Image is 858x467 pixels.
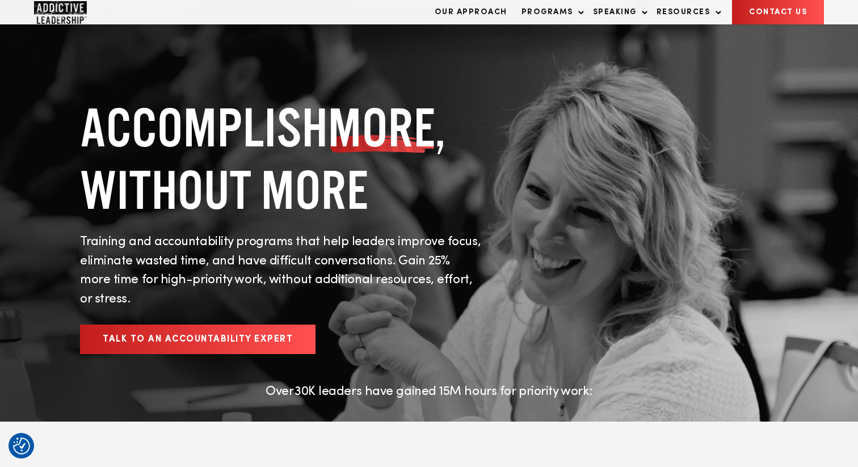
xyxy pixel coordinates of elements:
[13,437,30,455] button: Consent Preferences
[34,1,87,24] img: Company Logo
[80,96,483,221] h1: ACCOMPLISH , WITHOUT MORE
[516,1,584,24] a: Programs
[80,325,316,354] a: Talk to an Accountability Expert
[651,1,722,24] a: Resources
[103,335,293,344] span: Talk to an Accountability Expert
[34,1,102,24] a: Home
[80,233,483,309] p: Training and accountability programs that help leaders improve focus, eliminate wasted time, and ...
[587,1,648,24] a: Speaking
[429,1,513,24] a: Our Approach
[328,96,435,159] span: MORE
[13,437,30,455] img: Revisit consent button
